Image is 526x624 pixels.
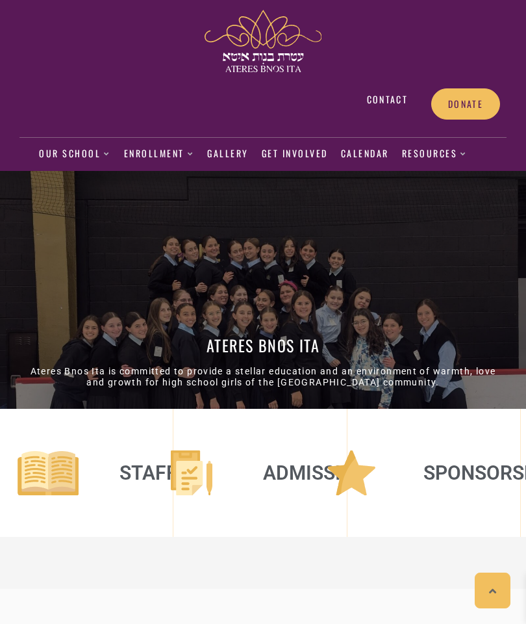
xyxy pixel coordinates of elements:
a: Get Involved [262,139,328,169]
img: ateres [205,10,321,72]
a: Staff [119,461,177,484]
span: Donate [448,98,483,110]
h1: Ateres Bnos Ita [21,337,505,353]
a: Donate [431,88,500,120]
a: Gallery [207,139,249,169]
h3: Ateres Bnos Ita is committed to provide a stellar education and an environment of warmth, love an... [21,366,505,388]
a: Calendar [341,139,389,169]
a: Resources [402,139,468,169]
a: Contact [353,88,421,110]
a: Admissions [263,461,380,484]
span: Contact [367,94,408,105]
a: Our School [39,139,111,169]
a: Enrollment [124,139,195,169]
